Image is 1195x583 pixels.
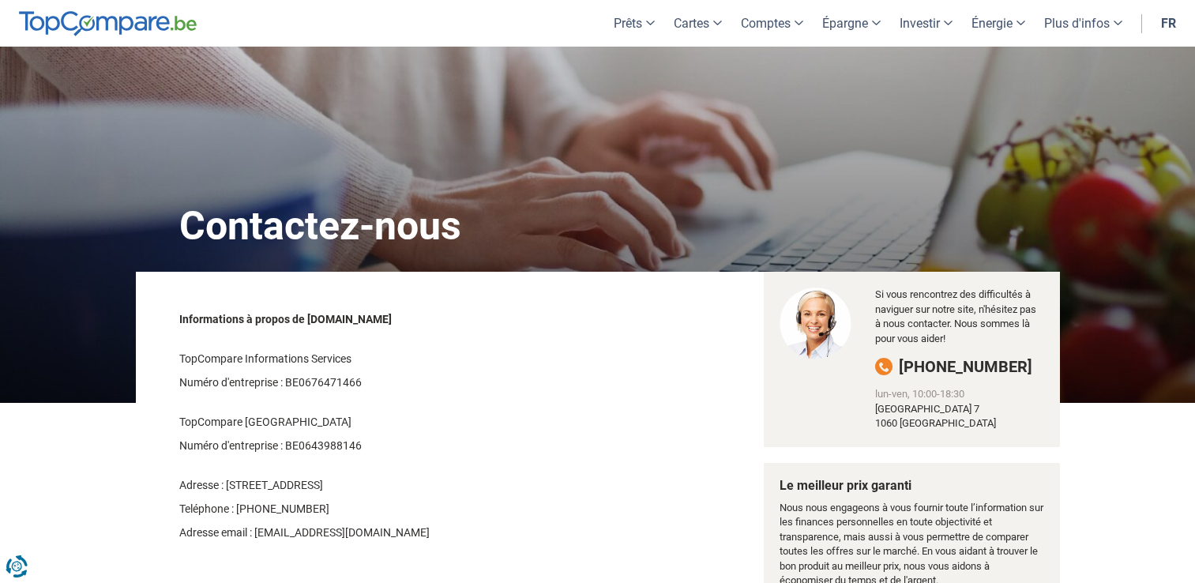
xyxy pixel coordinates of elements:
img: TopCompare [19,11,197,36]
p: Si vous rencontrez des difficultés à naviguer sur notre site, n'hésitez pas à nous contacter. Nou... [875,288,1043,346]
h1: Contactez-nous [148,165,1048,272]
strong: Informations à propos de [DOMAIN_NAME] [179,313,392,325]
p: Adresse : [STREET_ADDRESS] [179,477,636,493]
div: [GEOGRAPHIC_DATA] 7 1060 [GEOGRAPHIC_DATA] [875,402,1043,431]
p: TopCompare [GEOGRAPHIC_DATA] [179,414,636,430]
p: Adresse email : [EMAIL_ADDRESS][DOMAIN_NAME] [179,525,636,540]
p: TopCompare Informations Services [179,351,636,367]
span: [PHONE_NUMBER] [899,357,1032,376]
img: We are happy to speak to you [780,288,852,359]
h4: Le meilleur prix garanti [780,479,1044,493]
p: Teléphone : [PHONE_NUMBER] [179,501,636,517]
p: Numéro d'entreprise : BE0676471466 [179,374,636,390]
p: Numéro d'entreprise : BE0643988146 [179,438,636,453]
div: lun-ven, 10:00-18:30 [875,387,1043,402]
